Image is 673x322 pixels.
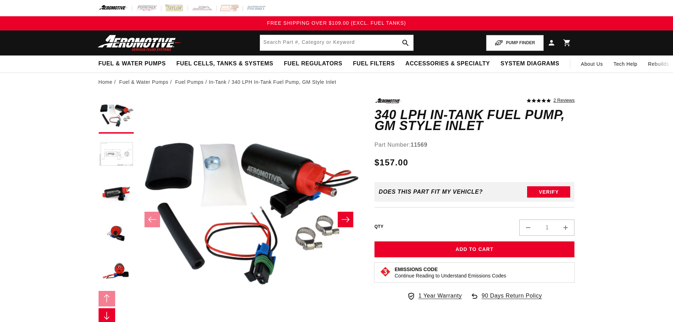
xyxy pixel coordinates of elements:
[379,189,483,195] div: Does This part fit My vehicle?
[395,266,506,279] button: Emissions CodeContinue Reading to Understand Emissions Codes
[374,156,408,169] span: $157.00
[395,267,438,272] strong: Emissions Code
[374,224,384,230] label: QTY
[575,55,608,72] a: About Us
[209,78,232,86] li: In-Tank
[144,212,160,227] button: Slide left
[554,98,575,103] a: 2 reviews
[395,273,506,279] p: Continue Reading to Understand Emissions Codes
[99,60,166,68] span: Fuel & Water Pumps
[93,55,171,72] summary: Fuel & Water Pumps
[482,291,542,308] span: 90 Days Return Policy
[176,60,273,68] span: Fuel Cells, Tanks & Systems
[99,78,575,86] nav: breadcrumbs
[418,291,462,300] span: 1 Year Warranty
[495,55,565,72] summary: System Diagrams
[96,35,184,51] img: Aeromotive
[267,20,406,26] span: FREE SHIPPING OVER $109.00 (EXCL. FUEL TANKS)
[175,78,204,86] a: Fuel Pumps
[374,109,575,131] h1: 340 LPH In-Tank Fuel Pump, GM Style Inlet
[380,266,391,277] img: Emissions code
[338,212,353,227] button: Slide right
[614,60,638,68] span: Tech Help
[398,35,413,51] button: search button
[374,241,575,257] button: Add to Cart
[470,291,542,308] a: 90 Days Return Policy
[374,140,575,150] div: Part Number:
[260,35,413,51] input: Search by Part Number, Category or Keyword
[581,61,603,67] span: About Us
[608,55,643,72] summary: Tech Help
[99,215,134,250] button: Load image 4 in gallery view
[99,254,134,289] button: Load image 5 in gallery view
[99,137,134,172] button: Load image 2 in gallery view
[99,176,134,211] button: Load image 3 in gallery view
[284,60,342,68] span: Fuel Regulators
[411,142,427,148] strong: 11569
[486,35,543,51] button: PUMP FINDER
[348,55,400,72] summary: Fuel Filters
[99,291,116,306] button: Slide left
[501,60,559,68] span: System Diagrams
[353,60,395,68] span: Fuel Filters
[232,78,336,86] li: 340 LPH In-Tank Fuel Pump, GM Style Inlet
[527,186,570,198] button: Verify
[99,98,134,134] button: Load image 1 in gallery view
[400,55,495,72] summary: Accessories & Specialty
[278,55,347,72] summary: Fuel Regulators
[407,291,462,300] a: 1 Year Warranty
[648,60,669,68] span: Rebuilds
[119,78,168,86] a: Fuel & Water Pumps
[171,55,278,72] summary: Fuel Cells, Tanks & Systems
[99,78,113,86] a: Home
[406,60,490,68] span: Accessories & Specialty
